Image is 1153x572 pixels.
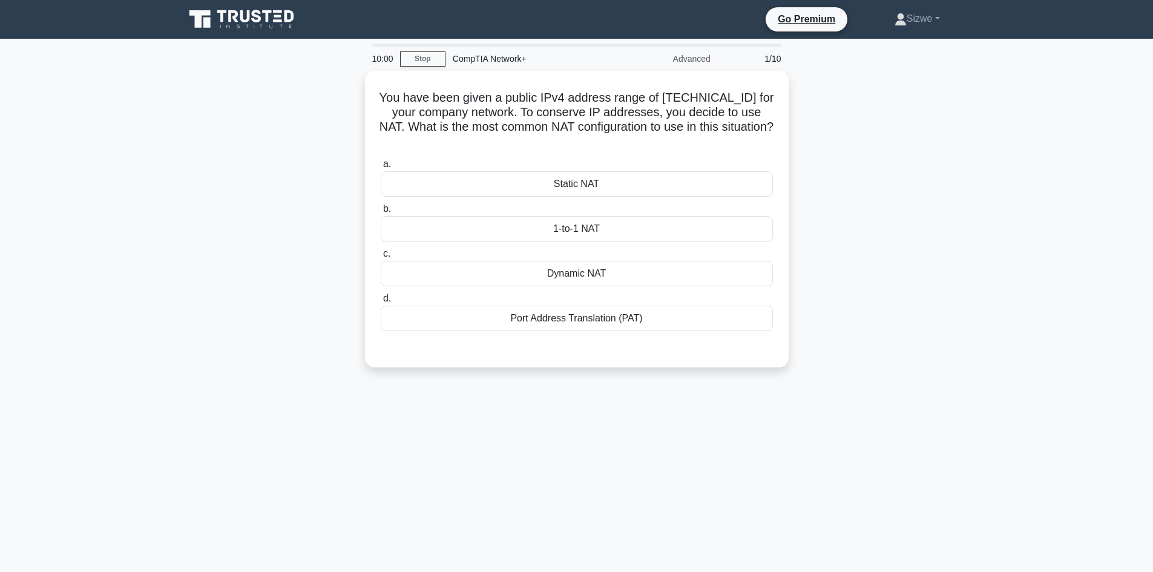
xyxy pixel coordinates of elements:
[770,12,843,27] a: Go Premium
[381,261,773,286] div: Dynamic NAT
[445,47,612,71] div: CompTIA Network+
[383,159,391,169] span: a.
[612,47,718,71] div: Advanced
[381,216,773,242] div: 1-to-1 NAT
[381,171,773,197] div: Static NAT
[866,7,969,31] a: Sizwe
[383,293,391,303] span: d.
[383,203,391,214] span: b.
[383,248,390,258] span: c.
[365,47,400,71] div: 10:00
[718,47,789,71] div: 1/10
[381,306,773,331] div: Port Address Translation (PAT)
[379,90,774,150] h5: You have been given a public IPv4 address range of [TECHNICAL_ID] for your company network. To co...
[400,51,445,67] a: Stop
